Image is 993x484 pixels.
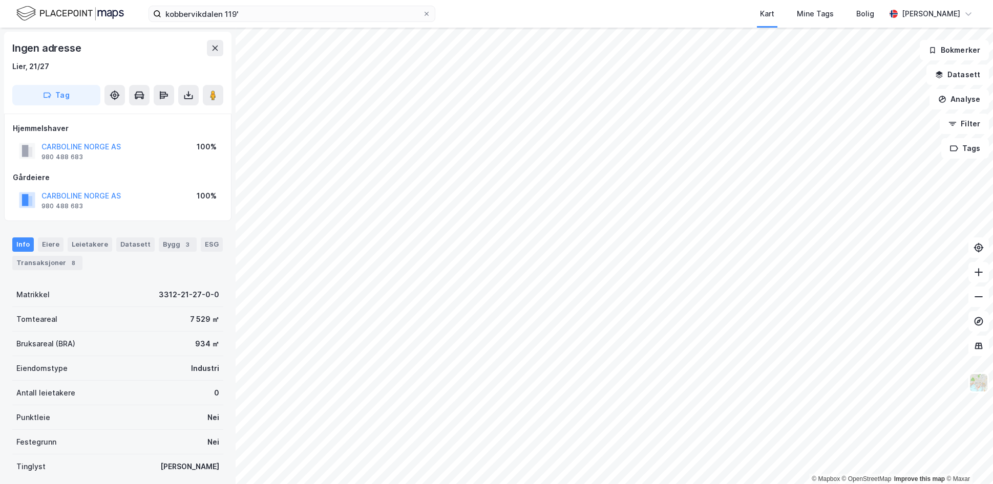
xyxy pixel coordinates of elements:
[195,338,219,350] div: 934 ㎡
[16,387,75,399] div: Antall leietakere
[190,313,219,325] div: 7 529 ㎡
[842,475,892,482] a: OpenStreetMap
[159,237,197,252] div: Bygg
[16,436,56,448] div: Festegrunn
[941,138,989,159] button: Tags
[894,475,945,482] a: Improve this map
[12,85,100,105] button: Tag
[797,8,834,20] div: Mine Tags
[41,153,83,161] div: 980 488 683
[16,338,75,350] div: Bruksareal (BRA)
[12,60,49,73] div: Lier, 21/27
[41,202,83,210] div: 980 488 683
[929,89,989,109] button: Analyse
[16,460,46,473] div: Tinglyst
[68,258,78,268] div: 8
[12,256,82,270] div: Transaksjoner
[197,190,217,202] div: 100%
[207,411,219,424] div: Nei
[926,64,989,85] button: Datasett
[116,237,155,252] div: Datasett
[38,237,64,252] div: Eiere
[159,289,219,301] div: 3312-21-27-0-0
[160,460,219,473] div: [PERSON_NAME]
[942,435,993,484] div: Kontrollprogram for chat
[16,289,50,301] div: Matrikkel
[13,171,223,184] div: Gårdeiere
[16,5,124,23] img: logo.f888ab2527a4732fd821a326f86c7f29.svg
[920,40,989,60] button: Bokmerker
[68,237,112,252] div: Leietakere
[197,141,217,153] div: 100%
[12,237,34,252] div: Info
[16,313,57,325] div: Tomteareal
[201,237,223,252] div: ESG
[969,373,988,392] img: Z
[214,387,219,399] div: 0
[760,8,774,20] div: Kart
[812,475,840,482] a: Mapbox
[942,435,993,484] iframe: Chat Widget
[16,362,68,375] div: Eiendomstype
[182,239,193,250] div: 3
[16,411,50,424] div: Punktleie
[207,436,219,448] div: Nei
[191,362,219,375] div: Industri
[856,8,874,20] div: Bolig
[13,122,223,135] div: Hjemmelshaver
[940,114,989,134] button: Filter
[902,8,960,20] div: [PERSON_NAME]
[161,6,422,21] input: Søk på adresse, matrikkel, gårdeiere, leietakere eller personer
[12,40,83,56] div: Ingen adresse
